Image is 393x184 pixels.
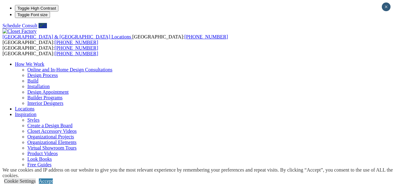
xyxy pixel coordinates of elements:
[55,51,98,56] a: [PHONE_NUMBER]
[27,67,112,72] a: Online and In-Home Design Consultations
[27,151,58,156] a: Product Videos
[15,5,58,11] button: Toggle High Contrast
[2,23,37,28] a: Schedule Consult
[15,11,50,18] button: Toggle Font size
[27,140,76,145] a: Organizational Elements
[382,2,391,11] button: Close
[27,134,74,139] a: Organizational Projects
[39,23,47,28] a: Call
[27,156,52,162] a: Look Books
[27,162,52,167] a: Free Guides
[17,12,48,17] span: Toggle Font size
[27,145,77,150] a: Virtual Showroom Tours
[4,178,36,184] a: Cookie Settings
[27,73,58,78] a: Design Process
[55,45,98,51] a: [PHONE_NUMBER]
[27,123,72,128] a: Create a Design Board
[15,106,34,111] a: Locations
[2,29,37,34] img: Closet Factory
[15,112,36,117] a: Inspiration
[184,34,228,39] a: [PHONE_NUMBER]
[2,167,393,178] div: We use cookies and IP address on our website to give you the most relevant experience by remember...
[27,95,62,100] a: Builder Programs
[27,101,63,106] a: Interior Designers
[27,89,69,95] a: Design Appointment
[2,34,132,39] a: [GEOGRAPHIC_DATA] & [GEOGRAPHIC_DATA] Locations
[27,84,50,89] a: Installation
[2,34,228,45] span: [GEOGRAPHIC_DATA]: [GEOGRAPHIC_DATA]:
[2,34,131,39] span: [GEOGRAPHIC_DATA] & [GEOGRAPHIC_DATA] Locations
[17,6,56,11] span: Toggle High Contrast
[15,61,44,67] a: How We Work
[27,128,77,134] a: Closet Accessory Videos
[39,178,53,184] a: Accept
[27,117,39,123] a: Styles
[55,40,98,45] a: [PHONE_NUMBER]
[2,45,98,56] span: [GEOGRAPHIC_DATA]: [GEOGRAPHIC_DATA]:
[27,78,39,83] a: Build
